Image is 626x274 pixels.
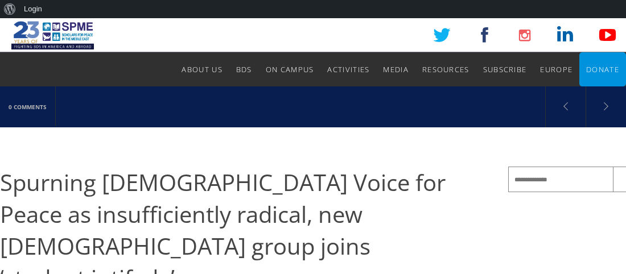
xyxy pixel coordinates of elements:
a: On Campus [266,52,314,86]
span: Subscribe [483,64,527,74]
a: Subscribe [483,52,527,86]
a: Donate [586,52,619,86]
span: Europe [540,64,573,74]
span: About Us [182,64,222,74]
a: BDS [236,52,252,86]
img: SPME [11,18,94,52]
a: Europe [540,52,573,86]
span: On Campus [266,64,314,74]
span: Activities [327,64,369,74]
span: Media [383,64,409,74]
a: About Us [182,52,222,86]
a: Media [383,52,409,86]
span: BDS [236,64,252,74]
span: Resources [422,64,469,74]
a: Resources [422,52,469,86]
a: Activities [327,52,369,86]
span: Donate [586,64,619,74]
